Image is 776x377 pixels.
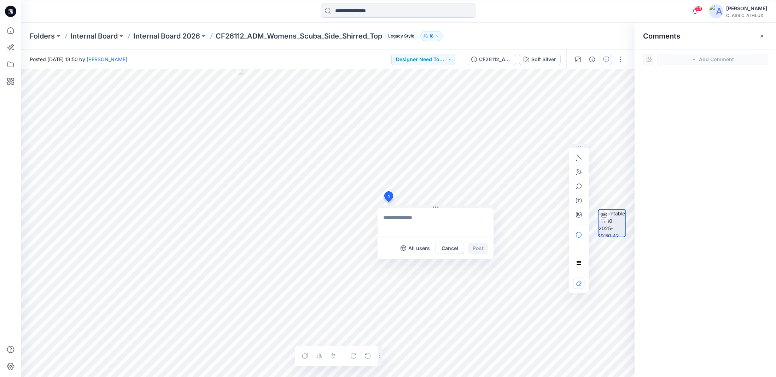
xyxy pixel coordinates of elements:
[70,31,118,41] a: Internal Board
[599,210,625,237] img: turntable-11-10-2025-19:50:42
[643,32,680,40] h2: Comments
[467,54,516,65] button: CF26112_ADM_Womens_Scuba_Side_Shirred_Top
[408,244,430,253] p: All users
[216,31,382,41] p: CF26112_ADM_Womens_Scuba_Side_Shirred_Top
[519,54,561,65] button: Soft Silver
[587,54,598,65] button: Details
[429,32,434,40] p: 18
[388,193,390,200] span: 1
[398,243,433,254] button: All users
[30,56,127,63] span: Posted [DATE] 13:50 by
[420,31,443,41] button: 18
[382,31,418,41] button: Legacy Style
[657,54,768,65] button: Add Comment
[726,4,767,13] div: [PERSON_NAME]
[133,31,200,41] a: Internal Board 2026
[531,56,556,63] div: Soft Silver
[709,4,723,18] img: avatar
[479,56,512,63] div: CF26112_ADM_Womens_Scuba_Side_Shirred_Top
[726,13,767,18] div: CLASSIC_ATHLUX
[30,31,55,41] a: Folders
[87,56,127,62] a: [PERSON_NAME]
[436,243,464,254] button: Cancel
[695,6,702,12] span: 23
[385,32,418,40] span: Legacy Style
